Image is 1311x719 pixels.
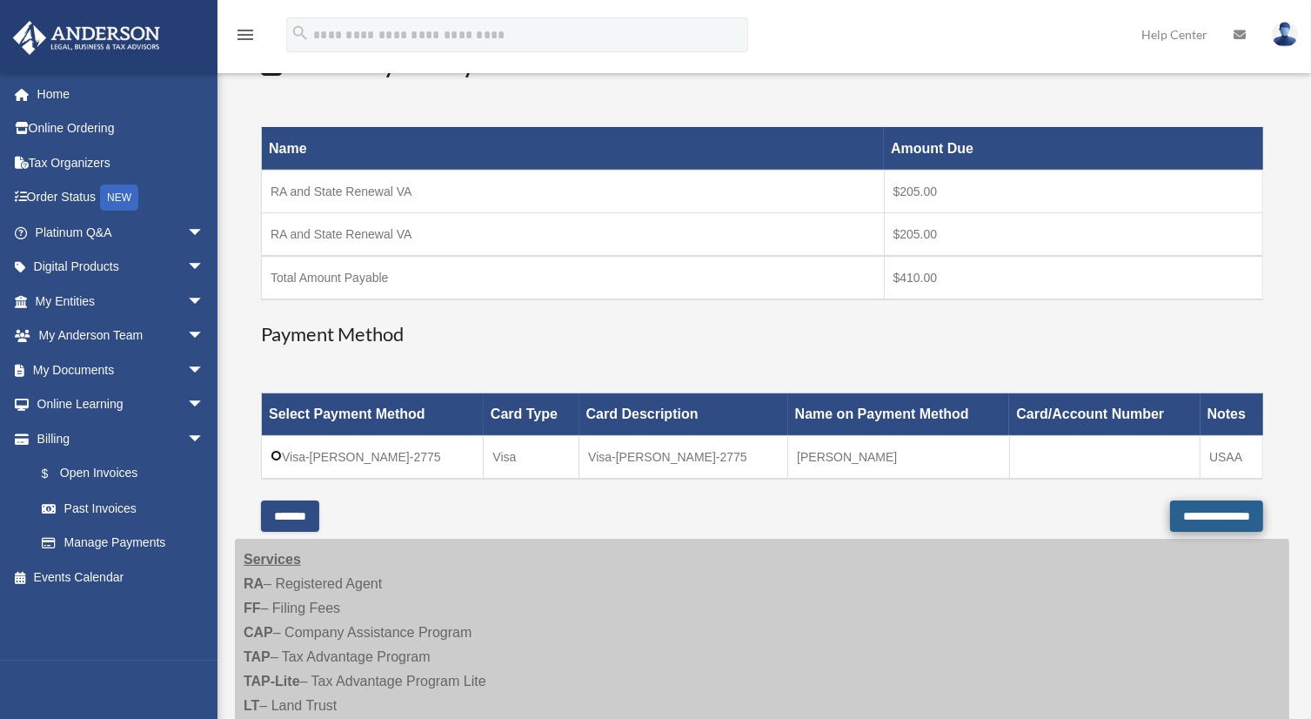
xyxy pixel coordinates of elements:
[1272,22,1298,47] img: User Pic
[100,185,138,211] div: NEW
[262,127,885,170] th: Name
[12,560,231,595] a: Events Calendar
[187,215,222,251] span: arrow_drop_down
[12,180,231,216] a: Order StatusNEW
[244,601,261,615] strong: FF
[788,393,1010,436] th: Name on Payment Method
[12,319,231,353] a: My Anderson Teamarrow_drop_down
[579,393,788,436] th: Card Description
[291,24,310,43] i: search
[235,30,256,45] a: menu
[1201,393,1263,436] th: Notes
[12,215,231,250] a: Platinum Q&Aarrow_drop_down
[12,421,222,456] a: Billingarrow_drop_down
[24,456,213,492] a: $Open Invoices
[261,321,1263,348] h3: Payment Method
[788,436,1010,480] td: [PERSON_NAME]
[262,393,484,436] th: Select Payment Method
[884,170,1262,212] td: $205.00
[12,77,231,111] a: Home
[884,256,1262,299] td: $410.00
[187,421,222,457] span: arrow_drop_down
[235,24,256,45] i: menu
[484,436,579,480] td: Visa
[12,284,231,319] a: My Entitiesarrow_drop_down
[51,463,60,485] span: $
[187,387,222,423] span: arrow_drop_down
[12,353,231,387] a: My Documentsarrow_drop_down
[12,387,231,422] a: Online Learningarrow_drop_down
[187,319,222,354] span: arrow_drop_down
[244,576,264,591] strong: RA
[1201,436,1263,480] td: USAA
[884,127,1262,170] th: Amount Due
[262,212,885,256] td: RA and State Renewal VA
[1009,393,1200,436] th: Card/Account Number
[24,526,222,561] a: Manage Payments
[484,393,579,436] th: Card Type
[579,436,788,480] td: Visa-[PERSON_NAME]-2775
[262,436,484,480] td: Visa-[PERSON_NAME]-2775
[187,353,222,388] span: arrow_drop_down
[244,552,301,567] strong: Services
[244,698,259,713] strong: LT
[884,212,1262,256] td: $205.00
[12,111,231,146] a: Online Ordering
[12,250,231,285] a: Digital Productsarrow_drop_down
[12,145,231,180] a: Tax Organizers
[24,491,222,526] a: Past Invoices
[187,250,222,286] span: arrow_drop_down
[8,21,165,55] img: Anderson Advisors Platinum Portal
[244,674,300,689] strong: TAP-Lite
[262,170,885,212] td: RA and State Renewal VA
[244,625,273,640] strong: CAP
[187,284,222,319] span: arrow_drop_down
[244,649,271,664] strong: TAP
[262,256,885,299] td: Total Amount Payable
